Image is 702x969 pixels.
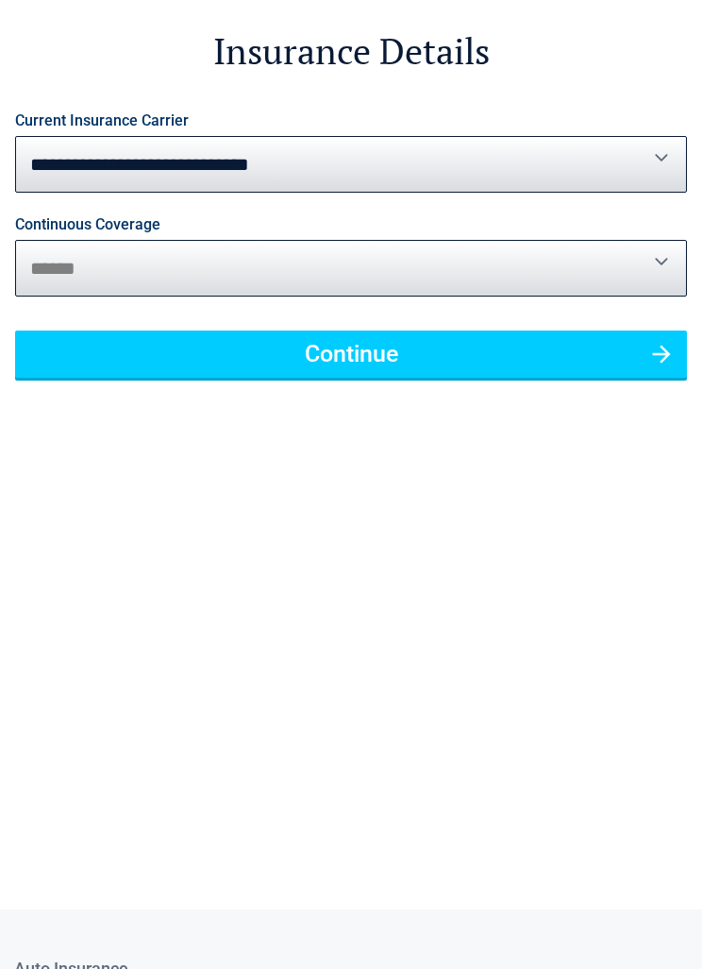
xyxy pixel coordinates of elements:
label: Continuous Coverage [15,217,160,232]
label: Current Insurance Carrier [15,113,189,128]
button: Continue [15,331,687,378]
h2: Insurance Details [15,27,687,76]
